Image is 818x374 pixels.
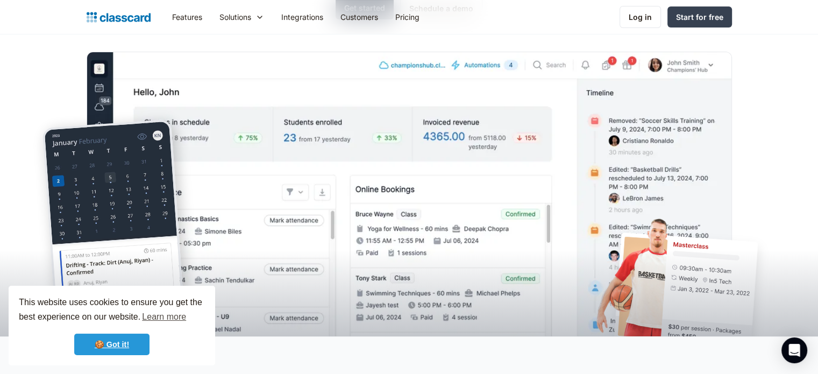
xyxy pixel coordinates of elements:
[163,5,211,29] a: Features
[387,5,428,29] a: Pricing
[87,10,151,25] a: Logo
[273,5,332,29] a: Integrations
[140,309,188,325] a: learn more about cookies
[676,11,723,23] div: Start for free
[620,6,661,28] a: Log in
[332,5,387,29] a: Customers
[19,296,205,325] span: This website uses cookies to ensure you get the best experience on our website.
[9,286,215,365] div: cookieconsent
[74,334,150,355] a: dismiss cookie message
[629,11,652,23] div: Log in
[781,337,807,363] div: Open Intercom Messenger
[211,5,273,29] div: Solutions
[219,11,251,23] div: Solutions
[667,6,732,27] a: Start for free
